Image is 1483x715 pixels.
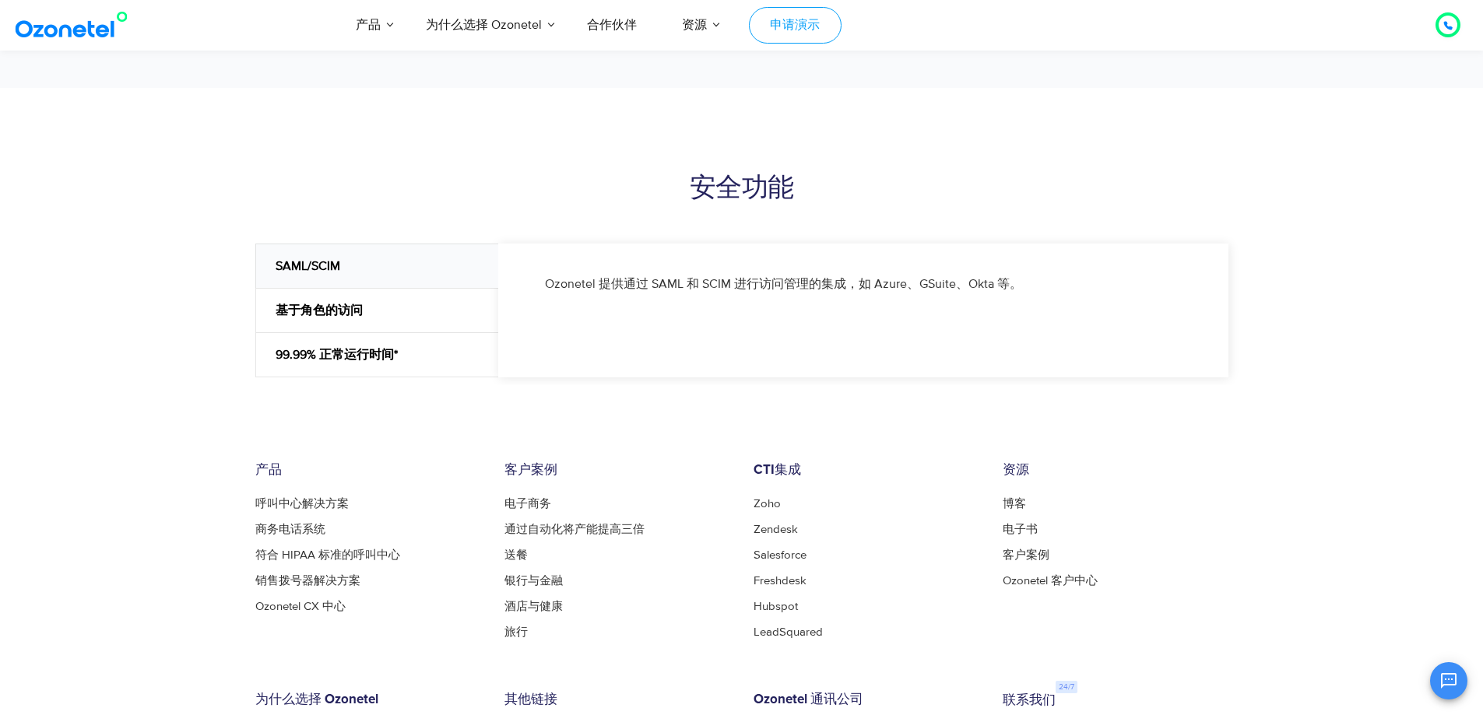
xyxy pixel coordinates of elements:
font: 联系我们 [1003,694,1056,707]
font: Zendesk [754,522,798,537]
font: 银行与金融 [504,573,563,588]
font: 99.99% 正常运行时间* [276,347,398,363]
a: 送餐 [504,549,528,561]
a: Ozonetel 客户中心 [1003,575,1098,587]
font: 产品 [255,464,282,477]
font: 电子商务 [504,496,551,511]
a: 电子书 [1003,524,1038,535]
a: Freshdesk [754,575,807,587]
font: 通过自动化将产能提高三倍 [504,522,645,537]
font: 商务电话系统 [255,522,325,537]
a: Zendesk [754,524,798,535]
font: 资源 [682,17,707,33]
a: Ozonetel CX 中心 [255,601,346,612]
font: 呼叫中心解决方案 [255,496,349,511]
font: Ozonetel 客户中心 [1003,573,1098,588]
font: 酒店与健康 [504,599,563,614]
font: 申请演示 [770,17,820,33]
font: 其他链接 [504,693,557,706]
font: 博客 [1003,496,1026,511]
font: 旅行 [504,625,528,640]
a: Salesforce [754,549,807,561]
font: Hubspot [754,599,798,614]
font: 基于角色的访问 [276,303,363,318]
a: 客户案例 [1003,549,1049,561]
font: 为什么选择 Ozonetel [255,693,378,706]
a: 商务电话系统 [255,524,325,535]
font: 符合 HIPAA 标准的呼叫中心 [255,548,400,563]
font: Salesforce [754,548,807,563]
font: CTI集成 [754,464,801,477]
a: 旅行 [504,626,528,638]
button: 打开聊天 [1430,662,1467,699]
a: 申请演示 [749,7,842,44]
a: LeadSquared [754,626,823,638]
a: 呼叫中心解决方案 [255,498,349,510]
font: Ozonetel CX 中心 [255,599,346,614]
font: Freshdesk [754,573,807,588]
font: 客户案例 [504,464,557,477]
font: Ozonetel 通讯公司 [754,693,863,706]
font: 为什么选择 Ozonetel [426,17,542,33]
font: 产品 [356,17,381,33]
a: 销售拨号器解决方案 [255,575,360,587]
font: 销售拨号器解决方案 [255,573,360,588]
a: 酒店与健康 [504,601,563,612]
a: Hubspot [754,601,798,612]
font: Zoho [754,496,781,511]
font: SAML/SCIM [276,258,340,274]
a: 符合 HIPAA 标准的呼叫中心 [255,549,400,561]
font: 客户案例 [1003,548,1049,563]
a: Zoho [754,498,781,510]
font: 合作伙伴 [587,17,637,33]
a: 博客 [1003,498,1026,510]
font: LeadSquared [754,625,823,640]
font: Ozonetel 提供通过 SAML 和 SCIM 进行访问管理的集成，如 Azure、GSuite、Okta 等。 [545,276,1022,292]
font: 电子书 [1003,522,1038,537]
font: 安全功能 [690,175,794,202]
a: 电子商务 [504,498,551,510]
a: 银行与金融 [504,575,563,587]
a: 通过自动化将产能提高三倍 [504,524,645,535]
font: 送餐 [504,548,528,563]
font: 资源 [1003,464,1029,477]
